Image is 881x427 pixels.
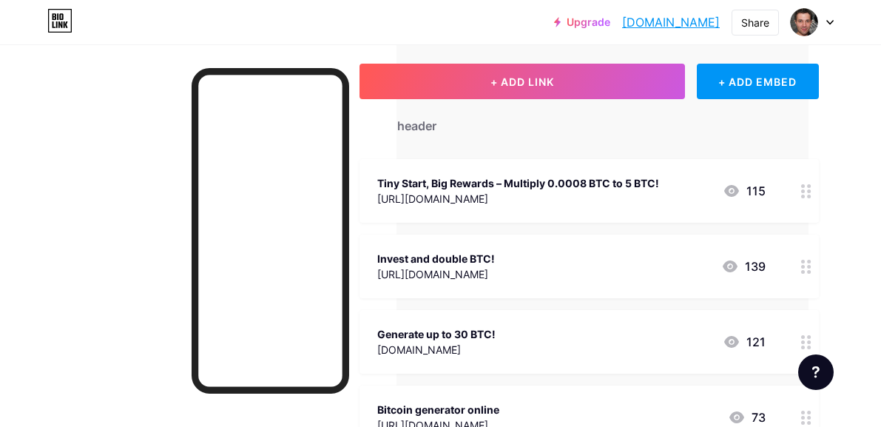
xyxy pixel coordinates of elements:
div: [DOMAIN_NAME] [377,342,496,357]
div: Invest and double BTC! [377,251,495,266]
div: + ADD EMBED [697,64,819,99]
img: btcgenerators [790,8,818,36]
div: 139 [721,258,766,275]
div: 73 [728,408,766,426]
a: [DOMAIN_NAME] [622,13,720,31]
div: Tiny Start, Big Rewards – Multiply 0.0008 BTC to 5 BTC! [377,175,659,191]
div: + Add header [360,117,436,135]
div: 115 [723,182,766,200]
div: 121 [723,333,766,351]
div: Share [741,15,769,30]
span: + ADD LINK [490,75,554,88]
div: Bitcoin generator online [377,402,499,417]
button: + ADD LINK [360,64,685,99]
div: [URL][DOMAIN_NAME] [377,266,495,282]
div: [URL][DOMAIN_NAME] [377,191,659,206]
a: Upgrade [554,16,610,28]
div: Generate up to 30 BTC! [377,326,496,342]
